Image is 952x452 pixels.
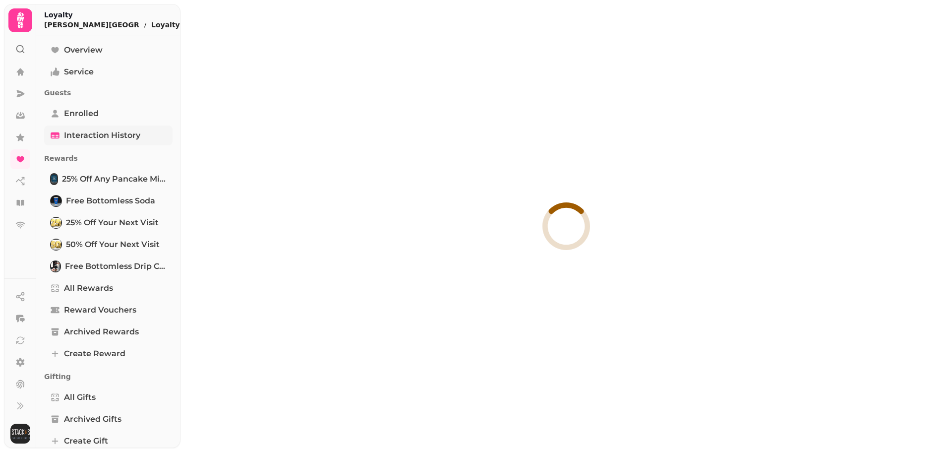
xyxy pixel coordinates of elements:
span: Reward Vouchers [64,304,136,316]
a: 25% off any Pancake Mix or Sauce purchase25% off any Pancake Mix or Sauce purchase [44,169,173,189]
a: Reward Vouchers [44,300,173,320]
nav: breadcrumb [44,20,188,30]
span: Interaction History [64,129,140,141]
span: Archived Gifts [64,413,121,425]
a: Free Bottomless SodaFree Bottomless Soda [44,191,173,211]
span: Archived Rewards [64,326,139,338]
span: Create Gift [64,435,108,447]
a: Enrolled [44,104,173,124]
img: 50% off your next visit [51,240,61,250]
a: Interaction History [44,126,173,145]
a: All Gifts [44,387,173,407]
a: Free Bottomless Drip CoffeeFree Bottomless Drip Coffee [44,257,173,276]
span: Create reward [64,348,125,360]
p: Gifting [44,368,173,386]
span: 25% off any Pancake Mix or Sauce purchase [62,173,167,185]
span: Enrolled [64,108,99,120]
span: Free Bottomless Soda [66,195,155,207]
a: 25% off your next visit25% off your next visit [44,213,173,233]
h2: Loyalty [44,10,188,20]
a: Create Gift [44,431,173,451]
a: 50% off your next visit50% off your next visit [44,235,173,255]
img: 25% off your next visit [51,218,61,228]
span: Overview [64,44,103,56]
img: 25% off any Pancake Mix or Sauce purchase [51,174,57,184]
p: Rewards [44,149,173,167]
a: Archived Rewards [44,322,173,342]
span: 25% off your next visit [66,217,159,229]
img: User avatar [10,424,30,444]
button: User avatar [8,424,32,444]
span: 50% off your next visit [66,239,160,251]
span: All Gifts [64,391,96,403]
a: Service [44,62,173,82]
p: [PERSON_NAME][GEOGRAPHIC_DATA] [44,20,139,30]
span: All Rewards [64,282,113,294]
button: Loyalty [151,20,188,30]
p: Guests [44,84,173,102]
a: Create reward [44,344,173,364]
span: Free Bottomless Drip Coffee [65,260,167,272]
a: Archived Gifts [44,409,173,429]
span: Service [64,66,94,78]
a: Overview [44,40,173,60]
a: All Rewards [44,278,173,298]
img: Free Bottomless Soda [51,196,61,206]
img: Free Bottomless Drip Coffee [51,261,60,271]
